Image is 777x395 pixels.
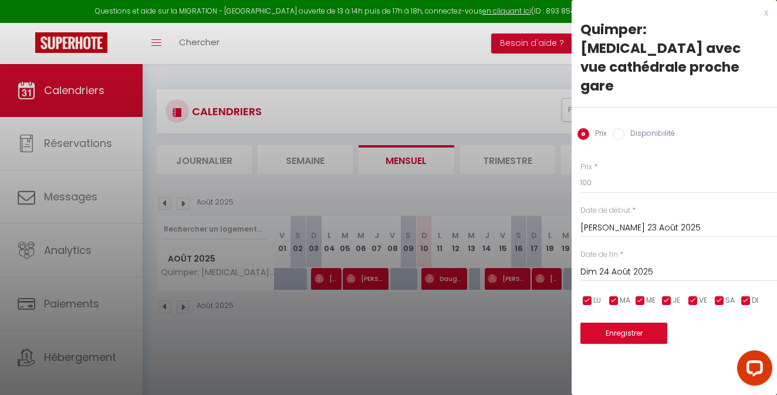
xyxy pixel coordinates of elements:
button: Enregistrer [580,323,667,344]
div: x [572,6,768,20]
label: Disponibilité [624,128,675,141]
span: JE [673,295,680,306]
span: VE [699,295,707,306]
span: MA [620,295,630,306]
div: Quimper: [MEDICAL_DATA] avec vue cathédrale proche gare [580,20,768,95]
span: ME [646,295,656,306]
label: Date de fin [580,249,618,260]
iframe: LiveChat chat widget [728,346,777,395]
label: Prix [589,128,607,141]
label: Date de début [580,205,630,216]
span: SA [725,295,735,306]
span: LU [593,295,601,306]
label: Prix [580,162,592,173]
span: DI [752,295,758,306]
